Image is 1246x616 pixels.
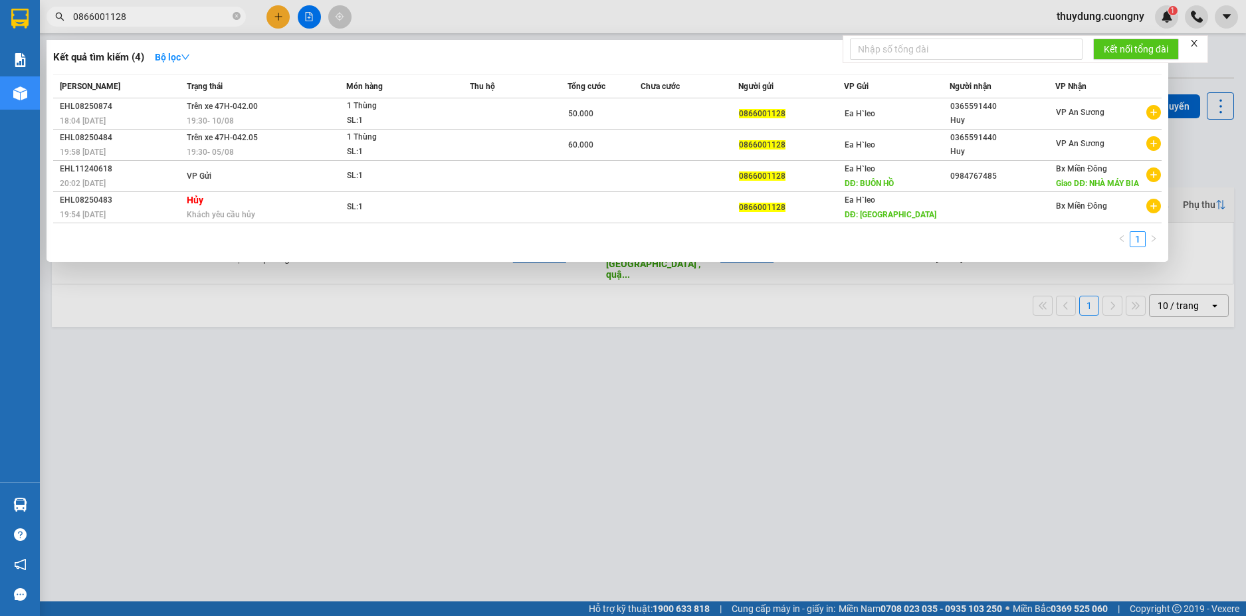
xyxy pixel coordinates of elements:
div: EHL08250483 [60,193,183,207]
span: 19:30 - 05/08 [187,148,234,157]
span: 0866001128 [739,140,785,150]
span: close [1190,39,1199,48]
div: 1 Thùng [347,99,447,114]
div: SL: 1 [347,200,447,215]
button: Bộ lọcdown [144,47,201,68]
span: Tổng cước [568,82,605,91]
input: Tìm tên, số ĐT hoặc mã đơn [73,9,230,24]
span: Thu hộ [470,82,495,91]
span: Ea H`leo [845,164,875,173]
span: Trạng thái [187,82,223,91]
span: Khách yêu cầu hủy [187,210,255,219]
div: 1 Thùng [347,130,447,145]
span: Người gửi [738,82,774,91]
div: 0984767485 [950,169,1055,183]
span: VP Gửi [844,82,869,91]
input: Nhập số tổng đài [850,39,1083,60]
button: right [1146,231,1162,247]
span: right [1150,235,1158,243]
span: Giao DĐ: NHÀ MÁY BIA [1056,179,1139,188]
button: Kết nối tổng đài [1093,39,1179,60]
span: VP An Sương [1056,139,1104,148]
span: 19:54 [DATE] [60,210,106,219]
h3: Kết quả tìm kiếm ( 4 ) [53,51,144,64]
span: DĐ: [GEOGRAPHIC_DATA] [845,210,936,219]
div: SL: 1 [347,114,447,128]
strong: Bộ lọc [155,52,190,62]
span: Chưa cước [641,82,680,91]
span: Món hàng [346,82,383,91]
li: Previous Page [1114,231,1130,247]
span: 0866001128 [739,171,785,181]
span: [PERSON_NAME] [60,82,120,91]
span: Người nhận [950,82,991,91]
span: Ea H`leo [845,109,875,118]
span: VP Nhận [1055,82,1087,91]
span: down [181,52,190,62]
span: notification [14,558,27,571]
img: solution-icon [13,53,27,67]
span: 18:04 [DATE] [60,116,106,126]
span: VP An Sương [1056,108,1104,117]
div: EHL08250484 [60,131,183,145]
div: 0365591440 [950,131,1055,145]
span: Kết nối tổng đài [1104,42,1168,56]
span: Trên xe 47H-042.05 [187,133,258,142]
span: close-circle [233,11,241,23]
img: warehouse-icon [13,86,27,100]
img: logo-vxr [11,9,29,29]
span: 0866001128 [739,203,785,212]
span: 20:02 [DATE] [60,179,106,188]
img: warehouse-icon [13,498,27,512]
span: DĐ: BUÔN HỒ [845,179,894,188]
div: 0365591440 [950,100,1055,114]
span: search [55,12,64,21]
span: plus-circle [1146,136,1161,151]
span: Trên xe 47H-042.00 [187,102,258,111]
span: question-circle [14,528,27,541]
span: left [1118,235,1126,243]
span: 19:30 - 10/08 [187,116,234,126]
span: Ea H`leo [845,140,875,150]
span: Bx Miền Đông [1056,164,1107,173]
span: message [14,588,27,601]
div: EHL08250874 [60,100,183,114]
button: left [1114,231,1130,247]
li: Next Page [1146,231,1162,247]
a: 1 [1130,232,1145,247]
div: SL: 1 [347,145,447,159]
span: plus-circle [1146,199,1161,213]
span: Bx Miền Đông [1056,201,1107,211]
span: plus-circle [1146,167,1161,182]
div: EHL11240618 [60,162,183,176]
span: 60.000 [568,140,593,150]
div: SL: 1 [347,169,447,183]
span: close-circle [233,12,241,20]
span: plus-circle [1146,105,1161,120]
span: Ea H`leo [845,195,875,205]
span: 50.000 [568,109,593,118]
span: 0866001128 [739,109,785,118]
span: 19:58 [DATE] [60,148,106,157]
strong: Hủy [187,195,203,205]
div: Huy [950,145,1055,159]
li: 1 [1130,231,1146,247]
div: Huy [950,114,1055,128]
span: VP Gửi [187,171,211,181]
